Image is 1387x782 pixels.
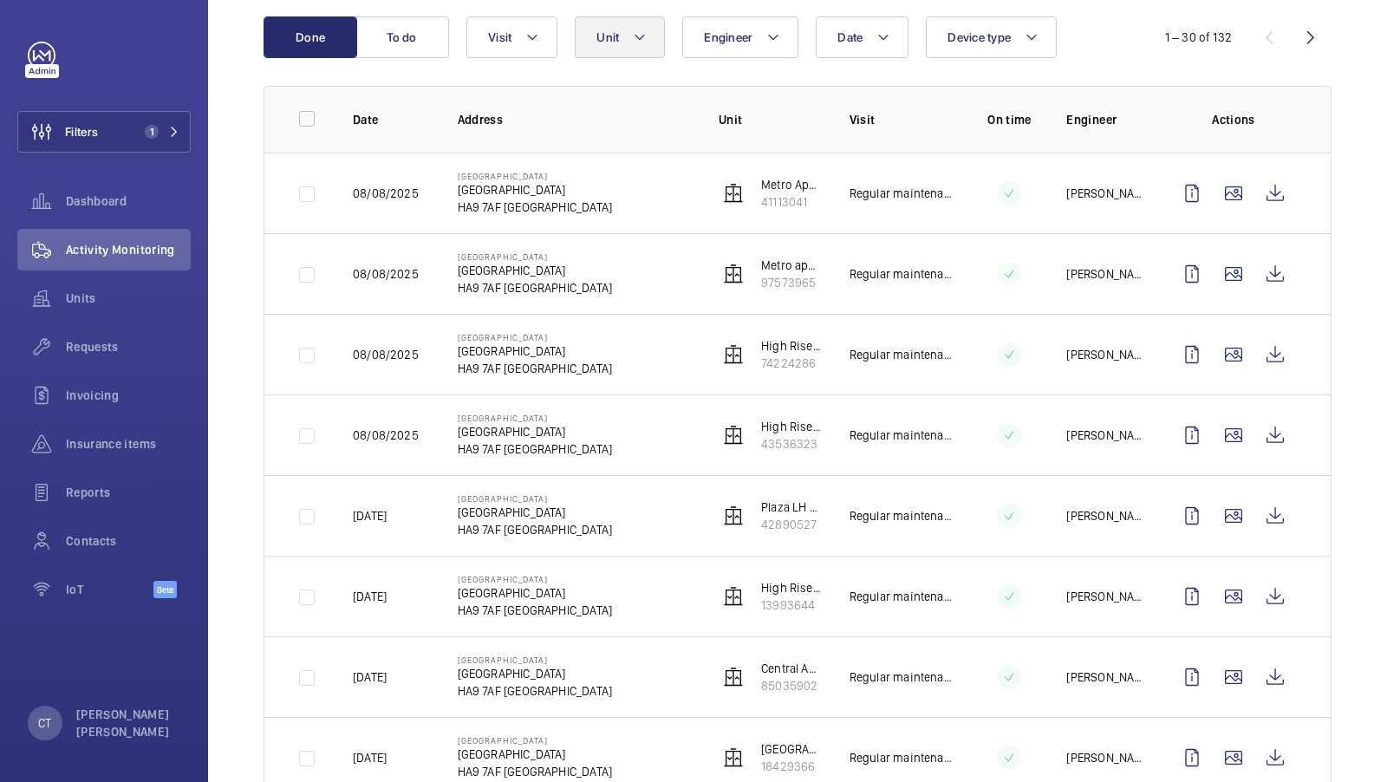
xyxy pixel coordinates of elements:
p: [GEOGRAPHIC_DATA] [458,735,613,746]
p: HA9 7AF [GEOGRAPHIC_DATA] [458,279,613,297]
p: Regular maintenance [850,507,953,525]
p: 08/08/2025 [353,185,419,202]
p: 42890527 [761,516,822,533]
img: elevator.svg [723,344,744,365]
p: 08/08/2025 [353,427,419,444]
span: Invoicing [66,387,191,404]
p: HA9 7AF [GEOGRAPHIC_DATA] [458,602,613,619]
p: [GEOGRAPHIC_DATA] [458,746,613,763]
p: 18429366 [761,758,822,775]
span: Filters [65,123,98,140]
p: [PERSON_NAME] [1066,507,1143,525]
p: Regular maintenance [850,265,953,283]
p: [PERSON_NAME] [PERSON_NAME] [76,706,180,740]
p: Metro Apartments X1425 Passenger Lift [761,176,822,193]
span: 1 [145,125,159,139]
p: High Rise LH Firefighting lift [761,418,822,435]
p: Date [353,111,430,128]
p: HA9 7AF [GEOGRAPHIC_DATA] [458,521,613,538]
p: [DATE] [353,588,387,605]
p: [GEOGRAPHIC_DATA] [458,171,613,181]
span: Date [837,30,863,44]
p: [GEOGRAPHIC_DATA] [458,584,613,602]
p: 43536323 [761,435,822,453]
p: [PERSON_NAME] [1066,427,1143,444]
span: Requests [66,338,191,355]
p: Visit [850,111,953,128]
p: [GEOGRAPHIC_DATA] [458,262,613,279]
p: 13993644 [761,596,822,614]
p: Metro apartments X1424 Passenger Lift [761,257,822,274]
p: Actions [1171,111,1296,128]
p: [GEOGRAPHIC_DATA] [458,493,613,504]
span: Insurance items [66,435,191,453]
button: Engineer [682,16,798,58]
p: [GEOGRAPHIC_DATA] [458,423,613,440]
span: Device type [947,30,1011,44]
p: [GEOGRAPHIC_DATA] [458,413,613,423]
p: [GEOGRAPHIC_DATA] [458,342,613,360]
p: High Rise lift 3 car Park [761,579,822,596]
button: Filters1 [17,111,191,153]
p: [DATE] [353,668,387,686]
p: Regular maintenance [850,185,953,202]
span: Contacts [66,532,191,550]
span: Visit [488,30,511,44]
p: CT [38,714,51,732]
img: elevator.svg [723,183,744,204]
img: elevator.svg [723,747,744,768]
p: 08/08/2025 [353,346,419,363]
p: [GEOGRAPHIC_DATA] [458,574,613,584]
p: [DATE] [353,749,387,766]
p: HA9 7AF [GEOGRAPHIC_DATA] [458,360,613,377]
p: [PERSON_NAME] [1066,346,1143,363]
p: 41113041 [761,193,822,211]
p: Central Apartments. Low Rise FF [761,660,822,677]
div: 1 – 30 of 132 [1165,29,1232,46]
span: Dashboard [66,192,191,210]
p: Engineer [1066,111,1143,128]
p: 74224286 [761,355,822,372]
span: Unit [596,30,619,44]
p: 85035902 [761,677,822,694]
span: Engineer [704,30,752,44]
span: Reports [66,484,191,501]
p: 97573965 [761,274,822,291]
p: [PERSON_NAME] [1066,588,1143,605]
p: [PERSON_NAME] [1066,185,1143,202]
p: Regular maintenance [850,749,953,766]
p: HA9 7AF [GEOGRAPHIC_DATA] [458,199,613,216]
button: To do [355,16,449,58]
p: Regular maintenance [850,668,953,686]
p: HA9 7AF [GEOGRAPHIC_DATA] [458,440,613,458]
p: Regular maintenance [850,588,953,605]
button: Done [264,16,357,58]
p: Plaza LH Passenger [761,499,822,516]
p: [PERSON_NAME] [1066,668,1143,686]
img: elevator.svg [723,505,744,526]
p: 08/08/2025 [353,265,419,283]
p: [GEOGRAPHIC_DATA] [458,332,613,342]
button: Visit [466,16,557,58]
p: [PERSON_NAME] [1066,265,1143,283]
p: [GEOGRAPHIC_DATA] [458,665,613,682]
img: elevator.svg [723,425,744,446]
p: [GEOGRAPHIC_DATA] [458,251,613,262]
p: Regular maintenance [850,346,953,363]
button: Date [816,16,908,58]
p: [DATE] [353,507,387,525]
img: elevator.svg [723,586,744,607]
span: IoT [66,581,153,598]
p: [PERSON_NAME] [1066,749,1143,766]
img: elevator.svg [723,264,744,284]
button: Unit [575,16,665,58]
p: Regular maintenance [850,427,953,444]
p: [GEOGRAPHIC_DATA] [458,504,613,521]
button: Device type [926,16,1057,58]
p: Address [458,111,691,128]
img: elevator.svg [723,667,744,688]
p: Unit [719,111,822,128]
p: HA9 7AF [GEOGRAPHIC_DATA] [458,763,613,780]
span: Beta [153,581,177,598]
p: High Rise. RH Passenger lift [761,337,822,355]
